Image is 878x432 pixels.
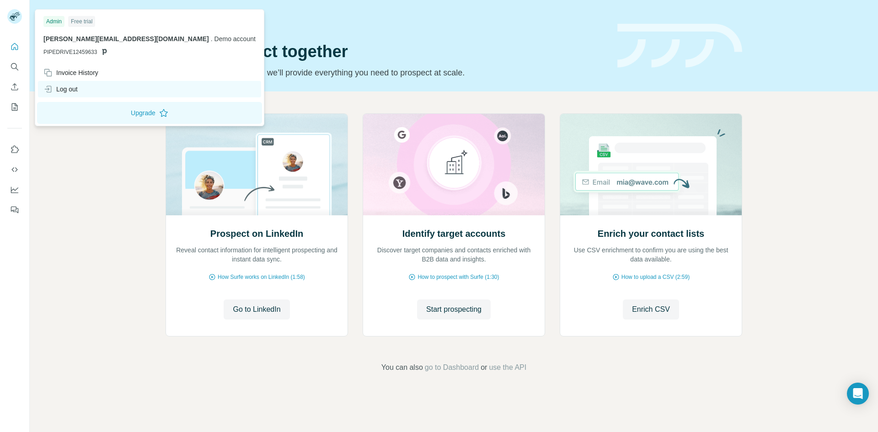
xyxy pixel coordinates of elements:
[7,181,22,198] button: Dashboard
[418,273,499,281] span: How to prospect with Surfe (1:30)
[43,35,209,43] span: [PERSON_NAME][EMAIL_ADDRESS][DOMAIN_NAME]
[224,299,289,320] button: Go to LinkedIn
[598,227,704,240] h2: Enrich your contact lists
[481,362,487,373] span: or
[623,299,679,320] button: Enrich CSV
[43,68,98,77] div: Invoice History
[417,299,491,320] button: Start prospecting
[7,141,22,158] button: Use Surfe on LinkedIn
[166,43,606,61] h1: Let’s prospect together
[632,304,670,315] span: Enrich CSV
[233,304,280,315] span: Go to LinkedIn
[68,16,95,27] div: Free trial
[426,304,482,315] span: Start prospecting
[569,245,733,264] p: Use CSV enrichment to confirm you are using the best data available.
[363,114,545,215] img: Identify target accounts
[37,102,262,124] button: Upgrade
[218,273,305,281] span: How Surfe works on LinkedIn (1:58)
[402,227,506,240] h2: Identify target accounts
[621,273,690,281] span: How to upload a CSV (2:59)
[7,202,22,218] button: Feedback
[7,99,22,115] button: My lists
[847,383,869,405] div: Open Intercom Messenger
[7,79,22,95] button: Enrich CSV
[7,161,22,178] button: Use Surfe API
[617,24,742,68] img: banner
[43,16,64,27] div: Admin
[381,362,423,373] span: You can also
[425,362,479,373] button: go to Dashboard
[7,38,22,55] button: Quick start
[211,35,213,43] span: .
[166,114,348,215] img: Prospect on LinkedIn
[7,59,22,75] button: Search
[43,48,97,56] span: PIPEDRIVE12459633
[43,85,78,94] div: Log out
[166,17,606,26] div: Quick start
[166,66,606,79] p: Pick your starting point and we’ll provide everything you need to prospect at scale.
[214,35,256,43] span: Demo account
[560,114,742,215] img: Enrich your contact lists
[210,227,303,240] h2: Prospect on LinkedIn
[175,245,338,264] p: Reveal contact information for intelligent prospecting and instant data sync.
[372,245,535,264] p: Discover target companies and contacts enriched with B2B data and insights.
[489,362,526,373] button: use the API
